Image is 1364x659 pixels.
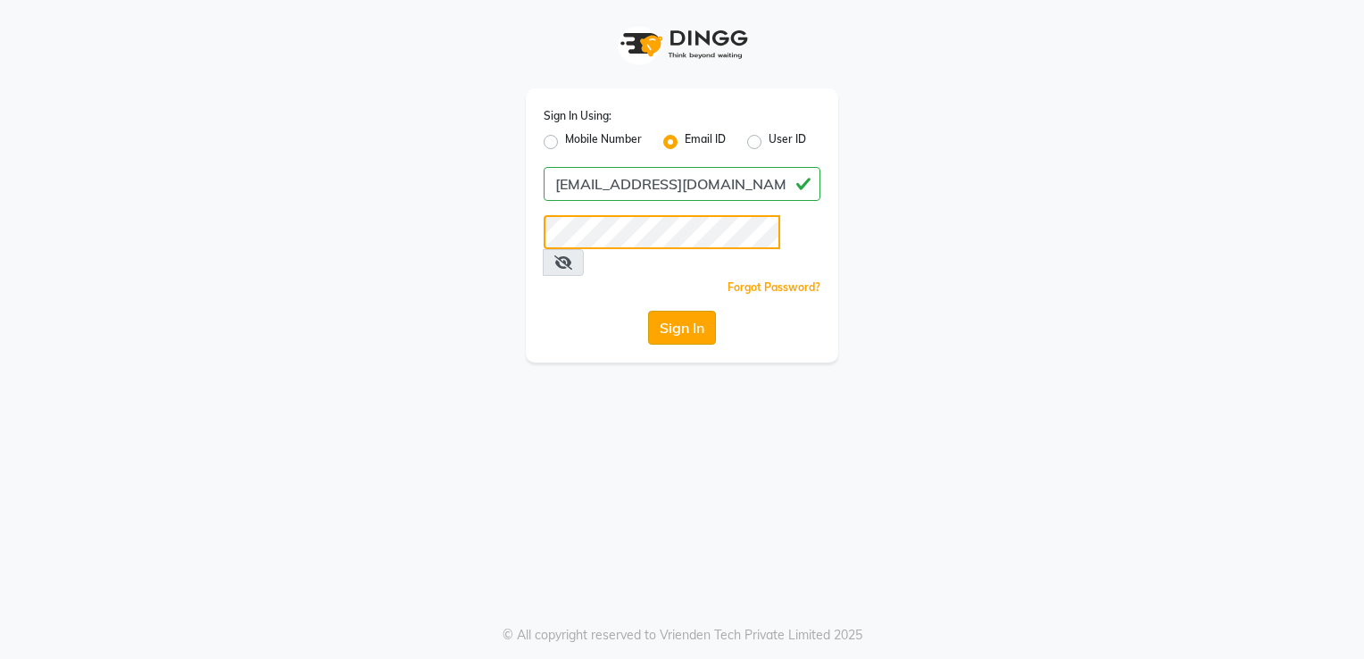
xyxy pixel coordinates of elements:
[611,18,753,71] img: logo1.svg
[544,167,820,201] input: Username
[769,131,806,153] label: User ID
[565,131,642,153] label: Mobile Number
[728,280,820,294] a: Forgot Password?
[544,215,780,249] input: Username
[648,311,716,345] button: Sign In
[685,131,726,153] label: Email ID
[544,108,611,124] label: Sign In Using:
